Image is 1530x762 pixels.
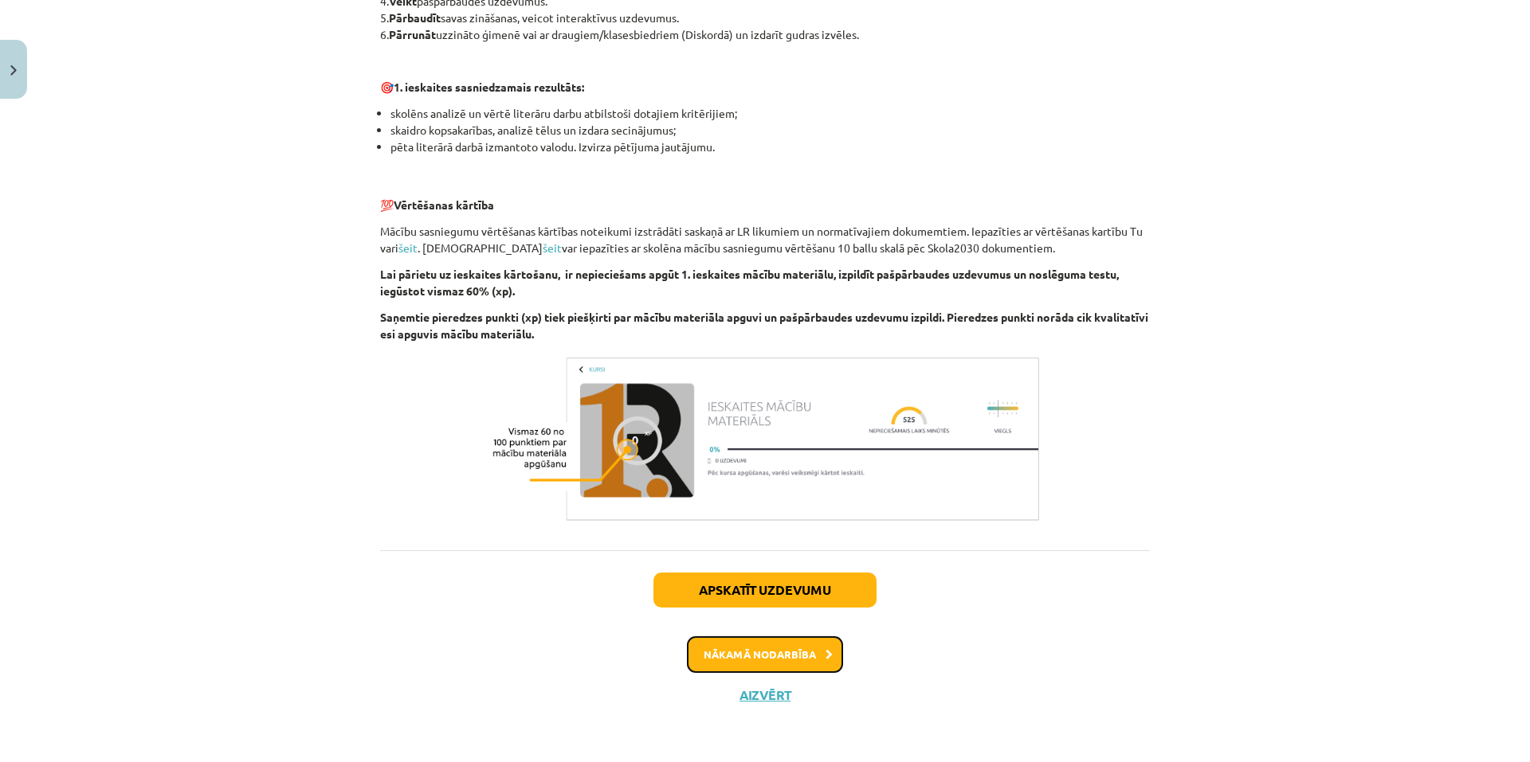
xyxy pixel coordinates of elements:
[380,310,1148,341] b: Saņemtie pieredzes punkti (xp) tiek piešķirti par mācību materiāla apguvi un pašpārbaudes uzdevum...
[380,79,1150,96] p: 🎯
[394,197,494,212] b: Vērtēšanas kārtība
[394,80,584,94] strong: 1. ieskaites sasniedzamais rezultāts:
[390,139,1150,172] li: pēta literārā darbā izmantoto valodu. Izvirza pētījuma jautājumu.
[380,223,1150,256] p: Mācību sasniegumu vērtēšanas kārtības noteikumi izstrādāti saskaņā ar LR likumiem un normatīvajie...
[735,687,795,703] button: Aizvērt
[389,10,441,25] b: Pārbaudīt
[398,240,418,255] a: šeit
[380,180,1150,213] p: 💯
[653,572,877,608] button: Apskatīt uzdevumu
[390,122,1150,139] li: skaidro kopsakarības, analizē tēlus un izdara secinājumus;
[389,27,436,41] b: Pārrunāt
[380,267,1119,298] b: Lai pārietu uz ieskaites kārtošanu, ir nepieciešams apgūt 1. ieskaites mācību materiālu, izpildīt...
[687,636,843,673] button: Nākamā nodarbība
[10,65,17,76] img: icon-close-lesson-0947bae3869378f0d4975bcd49f059093ad1ed9edebbc8119c70593378902aed.svg
[390,105,1150,122] li: skolēns analizē un vērtē literāru darbu atbilstoši dotajiem kritērijiem;
[543,240,562,255] a: šeit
